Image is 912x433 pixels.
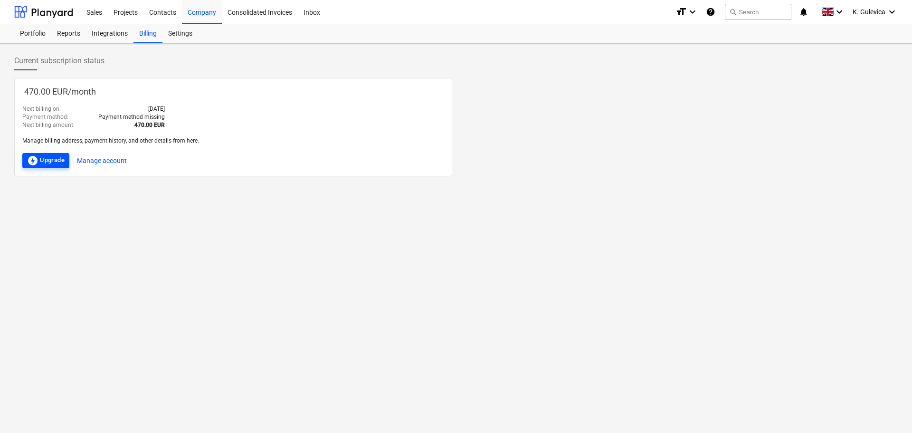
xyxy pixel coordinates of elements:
span: K. Gulevica [853,8,885,16]
iframe: Chat Widget [864,387,912,433]
i: Knowledge base [706,6,715,18]
i: keyboard_arrow_down [886,6,898,18]
p: 470.00 EUR / month [22,86,444,97]
div: Upgrade [27,155,65,166]
button: Search [725,4,791,20]
button: Manage account [77,153,127,168]
a: Billing [133,24,162,43]
b: 470.00 EUR [134,122,165,128]
p: Payment method missing [98,113,165,121]
p: Payment method : [22,113,68,121]
i: keyboard_arrow_down [834,6,845,18]
p: Manage billing address, payment history, and other details from here. [22,137,444,145]
i: keyboard_arrow_down [687,6,698,18]
a: Integrations [86,24,133,43]
button: Upgrade [22,153,69,168]
p: Next billing on : [22,105,61,113]
a: Settings [162,24,198,43]
span: Current subscription status [14,55,104,67]
p: Next billing amount : [22,121,75,129]
span: search [729,8,737,16]
i: notifications [799,6,808,18]
a: Reports [51,24,86,43]
i: format_size [675,6,687,18]
span: offline_bolt [27,155,38,166]
p: [DATE] [148,105,165,113]
a: Portfolio [14,24,51,43]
